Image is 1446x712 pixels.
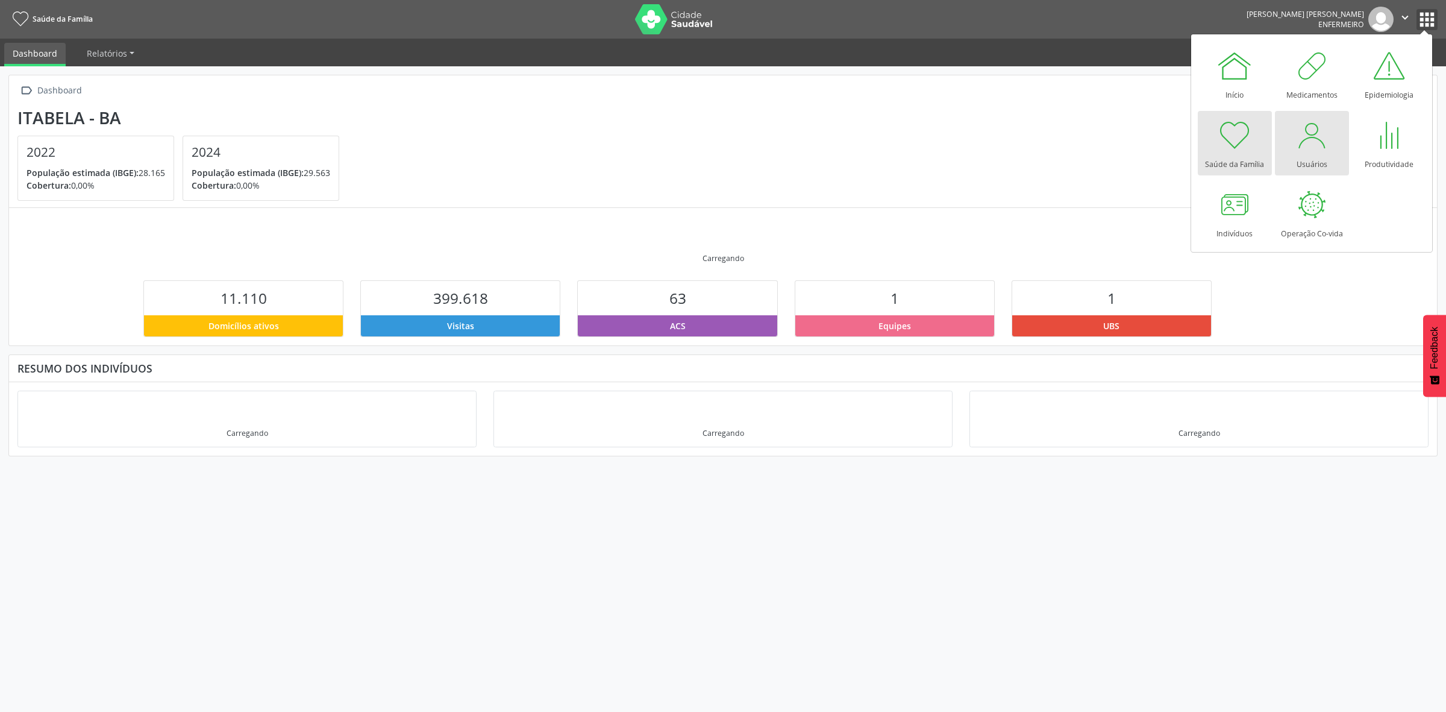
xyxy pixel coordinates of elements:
[1103,320,1119,332] span: UBS
[35,82,84,99] div: Dashboard
[27,167,139,178] span: População estimada (IBGE):
[17,108,348,128] div: Itabela - BA
[78,43,143,64] a: Relatórios
[1247,9,1364,19] div: [PERSON_NAME] [PERSON_NAME]
[221,288,267,308] span: 11.110
[192,179,330,192] p: 0,00%
[1398,11,1412,24] i: 
[1368,7,1394,32] img: img
[192,145,330,160] h4: 2024
[208,320,279,332] span: Domicílios ativos
[1318,19,1364,30] span: Enfermeiro
[27,179,165,192] p: 0,00%
[1107,288,1116,308] span: 1
[1423,315,1446,397] button: Feedback - Mostrar pesquisa
[1275,42,1349,106] a: Medicamentos
[192,166,330,179] p: 29.563
[1429,327,1440,369] span: Feedback
[1275,180,1349,245] a: Operação Co-vida
[192,167,304,178] span: População estimada (IBGE):
[1352,111,1426,175] a: Produtividade
[703,253,744,263] div: Carregando
[890,288,899,308] span: 1
[227,428,268,438] div: Carregando
[27,166,165,179] p: 28.165
[27,145,165,160] h4: 2022
[703,428,744,438] div: Carregando
[1352,42,1426,106] a: Epidemiologia
[27,180,71,191] span: Cobertura:
[17,362,1429,375] div: Resumo dos indivíduos
[8,9,93,29] a: Saúde da Família
[87,48,127,59] span: Relatórios
[17,82,84,99] a:  Dashboard
[33,14,93,24] span: Saúde da Família
[669,288,686,308] span: 63
[4,43,66,66] a: Dashboard
[192,180,236,191] span: Cobertura:
[1178,428,1220,438] div: Carregando
[670,320,686,332] span: ACS
[433,288,488,308] span: 399.618
[1198,180,1272,245] a: Indivíduos
[1198,42,1272,106] a: Início
[17,82,35,99] i: 
[1416,9,1438,30] button: apps
[878,320,911,332] span: Equipes
[447,320,474,332] span: Visitas
[1198,111,1272,175] a: Saúde da Família
[1394,7,1416,32] button: 
[1275,111,1349,175] a: Usuários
